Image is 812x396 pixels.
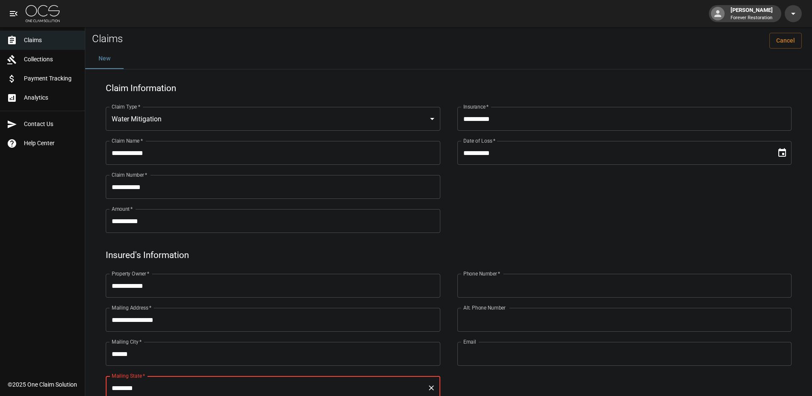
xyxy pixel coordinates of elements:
div: © 2025 One Claim Solution [8,380,77,389]
label: Alt. Phone Number [463,304,506,311]
label: Mailing State [112,372,145,379]
label: Amount [112,205,133,212]
span: Payment Tracking [24,74,78,83]
label: Mailing City [112,338,142,345]
span: Analytics [24,93,78,102]
label: Email [463,338,476,345]
button: New [85,49,124,69]
button: open drawer [5,5,22,22]
label: Claim Type [112,103,140,110]
p: Forever Restoration [731,14,773,22]
div: [PERSON_NAME] [727,6,776,21]
span: Claims [24,36,78,45]
button: Choose date, selected date is Sep 16, 2025 [774,144,791,161]
img: ocs-logo-white-transparent.png [26,5,60,22]
h2: Claims [92,33,123,45]
label: Claim Number [112,171,147,178]
button: Clear [425,382,437,394]
span: Help Center [24,139,78,148]
label: Date of Loss [463,137,495,144]
label: Property Owner [112,270,150,277]
span: Collections [24,55,78,64]
label: Phone Number [463,270,500,277]
a: Cancel [769,33,802,49]
label: Mailing Address [112,304,151,311]
label: Insurance [463,103,488,110]
div: dynamic tabs [85,49,812,69]
label: Claim Name [112,137,143,144]
div: Water Mitigation [106,107,440,131]
span: Contact Us [24,120,78,129]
